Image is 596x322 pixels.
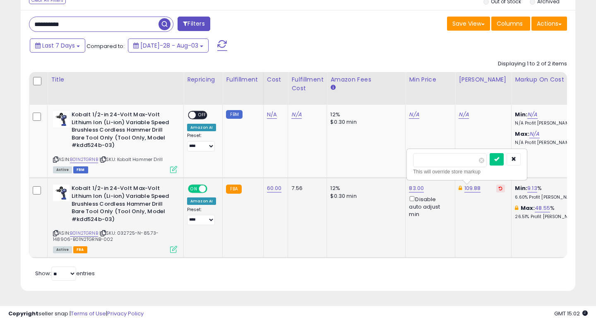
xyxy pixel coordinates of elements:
div: Title [51,75,180,84]
div: 12% [330,111,399,118]
div: Repricing [187,75,219,84]
span: All listings currently available for purchase on Amazon [53,246,72,253]
button: Actions [531,17,567,31]
span: OFF [196,112,209,119]
a: 83.00 [409,184,424,192]
div: Markup on Cost [515,75,586,84]
div: Min Price [409,75,452,84]
b: Kobalt 1/2-in 24-Volt Max-Volt Lithium Ion (Li-ion) Variable Speed Brushless Cordless Hammer Dril... [72,185,172,225]
span: FBM [73,166,88,173]
div: ASIN: [53,185,177,252]
strong: Copyright [8,310,38,317]
span: FBA [73,246,87,253]
b: Kobalt 1/2-in 24-Volt Max-Volt Lithium Ion (Li-ion) Variable Speed Brushless Cordless Hammer Dril... [72,111,172,151]
a: N/A [267,111,277,119]
a: 48.55 [535,204,550,212]
div: Cost [267,75,285,84]
a: 109.88 [464,184,481,192]
span: All listings currently available for purchase on Amazon [53,166,72,173]
div: Amazon Fees [330,75,402,84]
a: 9.13 [527,184,537,192]
span: Compared to: [87,42,125,50]
span: ON [189,185,199,192]
div: 7.56 [291,185,320,192]
div: Preset: [187,207,216,226]
div: [PERSON_NAME] [459,75,508,84]
small: Amazon Fees. [330,84,335,91]
div: $0.30 min [330,192,399,200]
small: FBM [226,110,242,119]
button: Save View [447,17,490,31]
p: N/A Profit [PERSON_NAME] [515,120,584,126]
a: N/A [527,111,537,119]
img: 21mciTRccCL._SL40_.jpg [53,185,70,201]
div: Displaying 1 to 2 of 2 items [498,60,567,68]
button: Last 7 Days [30,38,85,53]
div: Preset: [187,133,216,151]
span: OFF [206,185,219,192]
span: | SKU: 032725-N-85.73-148906-B01N2TGRNB-002 [53,230,159,242]
span: | SKU: Kobalt Hammer Drill [99,156,163,163]
b: Min: [515,111,527,118]
span: 2025-08-11 15:02 GMT [554,310,588,317]
th: The percentage added to the cost of goods (COGS) that forms the calculator for Min & Max prices. [512,72,590,105]
a: B01N2TGRNB [70,156,98,163]
p: N/A Profit [PERSON_NAME] [515,140,584,146]
p: 6.60% Profit [PERSON_NAME] [515,195,584,200]
span: Columns [497,19,523,28]
span: [DATE]-28 - Aug-03 [140,41,198,50]
div: seller snap | | [8,310,144,318]
b: Max: [521,204,535,212]
div: Disable auto adjust min [409,195,449,219]
div: Amazon AI [187,124,216,131]
button: [DATE]-28 - Aug-03 [128,38,209,53]
a: B01N2TGRNB [70,230,98,237]
button: Columns [491,17,530,31]
div: Amazon AI [187,197,216,205]
a: N/A [409,111,419,119]
div: Fulfillment [226,75,260,84]
a: N/A [291,111,301,119]
a: Privacy Policy [107,310,144,317]
div: % [515,204,584,220]
p: 26.51% Profit [PERSON_NAME] [515,214,584,220]
b: Min: [515,184,527,192]
a: 60.00 [267,184,282,192]
a: N/A [459,111,469,119]
span: Show: entries [35,269,95,277]
div: ASIN: [53,111,177,172]
div: Fulfillment Cost [291,75,323,93]
div: % [515,185,584,200]
a: Terms of Use [71,310,106,317]
button: Filters [178,17,210,31]
a: N/A [529,130,539,138]
div: 12% [330,185,399,192]
div: $0.30 min [330,118,399,126]
img: 21mciTRccCL._SL40_.jpg [53,111,70,127]
div: This will override store markup [413,168,521,176]
span: Last 7 Days [42,41,75,50]
b: Max: [515,130,529,138]
small: FBA [226,185,241,194]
